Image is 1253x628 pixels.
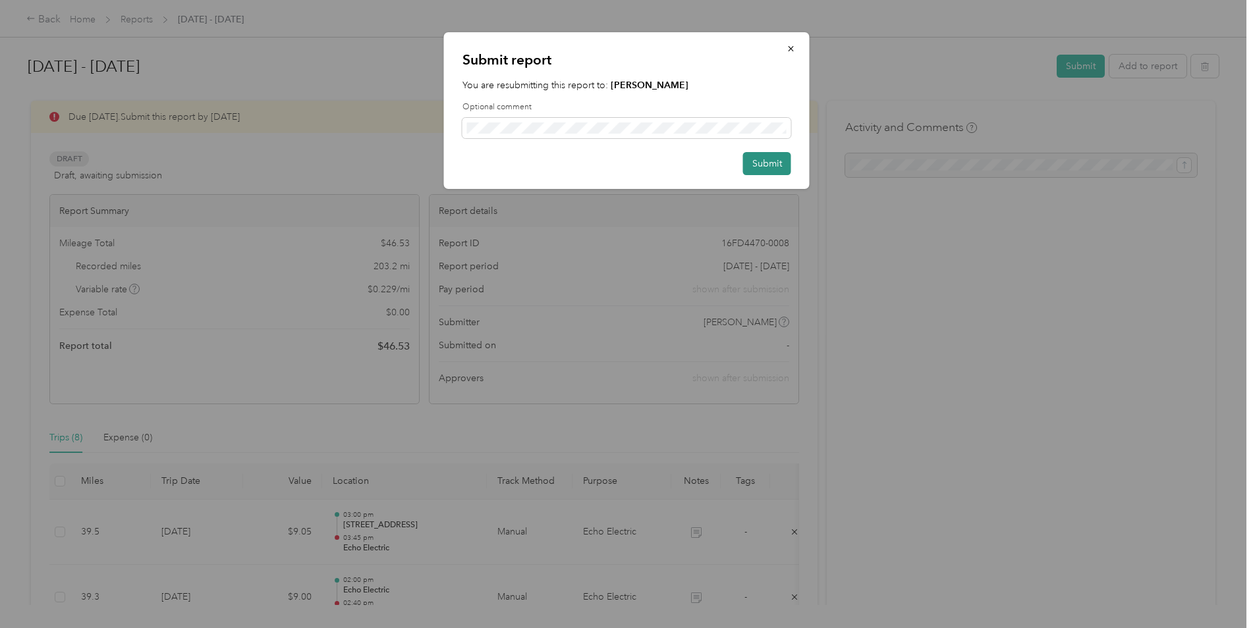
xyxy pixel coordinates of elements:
[611,80,688,91] strong: [PERSON_NAME]
[1179,554,1253,628] iframe: Everlance-gr Chat Button Frame
[462,51,791,69] p: Submit report
[462,78,791,92] p: You are resubmitting this report to:
[743,152,791,175] button: Submit
[462,101,791,113] label: Optional comment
